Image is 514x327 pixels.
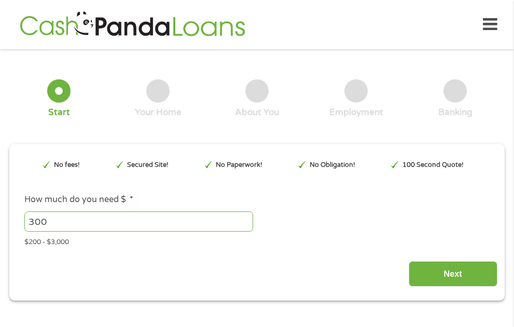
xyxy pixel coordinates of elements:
div: Your Home [135,107,182,118]
p: Secured Site! [127,160,169,170]
img: GetLoanNow Logo [17,10,248,39]
div: Start [48,107,70,118]
div: Banking [438,107,473,118]
div: $200 - $3,000 [24,233,490,247]
input: Next [409,261,497,287]
label: How much do you need $ [24,194,133,205]
p: No Paperwork! [216,160,262,170]
div: About You [235,107,279,118]
div: Employment [329,107,383,118]
p: No Obligation! [310,160,355,170]
p: No fees! [54,160,80,170]
p: 100 Second Quote! [402,160,464,170]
